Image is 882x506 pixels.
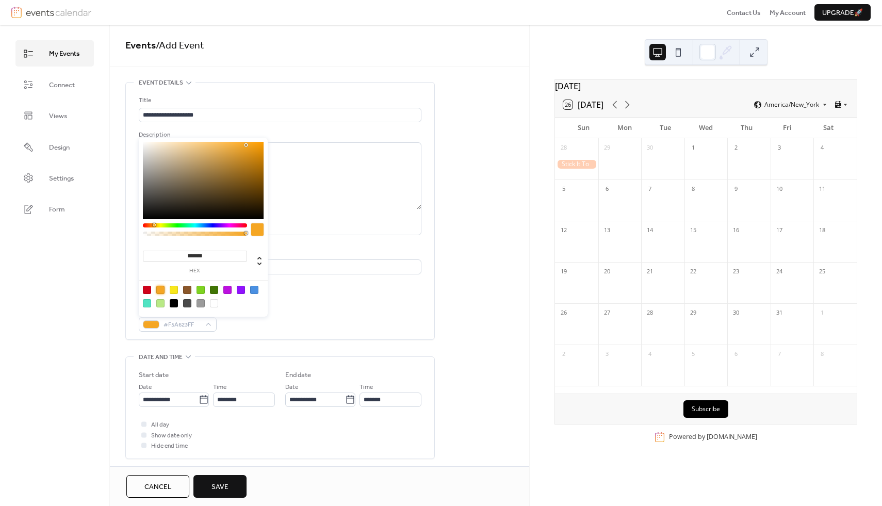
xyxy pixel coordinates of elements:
span: Time [213,382,226,393]
div: Sat [808,118,848,138]
div: 3 [774,142,785,153]
div: Wed [685,118,726,138]
div: 6 [730,348,742,360]
div: 10 [774,183,785,194]
div: 14 [644,224,656,236]
span: Show date only [151,431,192,441]
a: [DOMAIN_NAME] [707,433,757,442]
div: 30 [730,307,742,318]
div: 6 [601,183,613,194]
div: 8 [816,348,828,360]
div: 18 [816,224,828,236]
a: Events [125,36,156,55]
span: Views [49,111,67,121]
div: 5 [558,183,569,194]
div: Powered by [669,433,757,442]
div: 25 [816,266,828,277]
span: Contact Us [727,8,761,18]
span: Time [360,382,373,393]
button: Cancel [126,475,189,498]
div: #4A90E2 [250,286,258,294]
span: My Account [770,8,806,18]
span: Settings [49,173,74,184]
div: Mon [604,118,645,138]
span: Event details [139,78,183,88]
div: Stick It To Alzheimer's Play Day [555,160,598,169]
span: Upgrade 🚀 [822,8,863,18]
div: 11 [816,183,828,194]
div: #F5A623 [156,286,165,294]
div: 30 [644,142,656,153]
span: America/New_York [764,102,819,108]
div: #50E3C2 [143,299,151,307]
span: All day [151,420,169,430]
button: Upgrade🚀 [814,4,871,21]
div: 15 [688,224,699,236]
span: Form [49,204,65,215]
div: 1 [816,307,828,318]
span: / Add Event [156,36,204,55]
div: #7ED321 [197,286,205,294]
div: 29 [601,142,613,153]
span: Date [285,382,298,393]
div: 23 [730,266,742,277]
div: #4A4A4A [183,299,191,307]
button: 26[DATE] [560,97,607,112]
a: Connect [15,72,94,97]
div: 12 [558,224,569,236]
div: 2 [730,142,742,153]
div: Title [139,95,419,106]
div: #000000 [170,299,178,307]
div: Start date [139,370,169,380]
div: [DATE] [555,80,857,92]
div: Description [139,130,419,140]
div: 7 [774,348,785,360]
div: 5 [688,348,699,360]
div: #9B9B9B [197,299,205,307]
div: Tue [645,118,685,138]
div: 16 [730,224,742,236]
span: Hide end time [151,441,188,451]
div: 24 [774,266,785,277]
div: #FFFFFF [210,299,218,307]
button: Save [193,475,247,498]
div: 2 [558,348,569,360]
a: My Events [15,40,94,66]
div: 21 [644,266,656,277]
div: Fri [767,118,808,138]
span: Design [49,142,70,153]
div: 1 [688,142,699,153]
img: logo [11,7,22,18]
div: #8B572A [183,286,191,294]
a: Design [15,134,94,160]
div: #D0021B [143,286,151,294]
div: 4 [644,348,656,360]
div: 4 [816,142,828,153]
div: 8 [688,183,699,194]
div: Sun [563,118,604,138]
span: Cancel [144,482,171,492]
div: #417505 [210,286,218,294]
div: 22 [688,266,699,277]
div: 9 [730,183,742,194]
span: Date and time [139,352,183,363]
div: Thu [726,118,767,138]
a: Views [15,103,94,128]
div: #BD10E0 [223,286,232,294]
div: End date [285,370,312,380]
div: #F8E71C [170,286,178,294]
span: #F5A623FF [164,320,200,330]
div: Location [139,248,419,258]
button: Subscribe [683,400,728,418]
span: Date [139,382,152,393]
div: 19 [558,266,569,277]
div: #9013FE [237,286,245,294]
span: My Events [49,48,79,59]
img: logotype [26,7,91,18]
div: 3 [601,348,613,360]
label: hex [143,268,247,274]
a: Contact Us [727,7,761,18]
div: 27 [601,307,613,318]
div: 31 [774,307,785,318]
